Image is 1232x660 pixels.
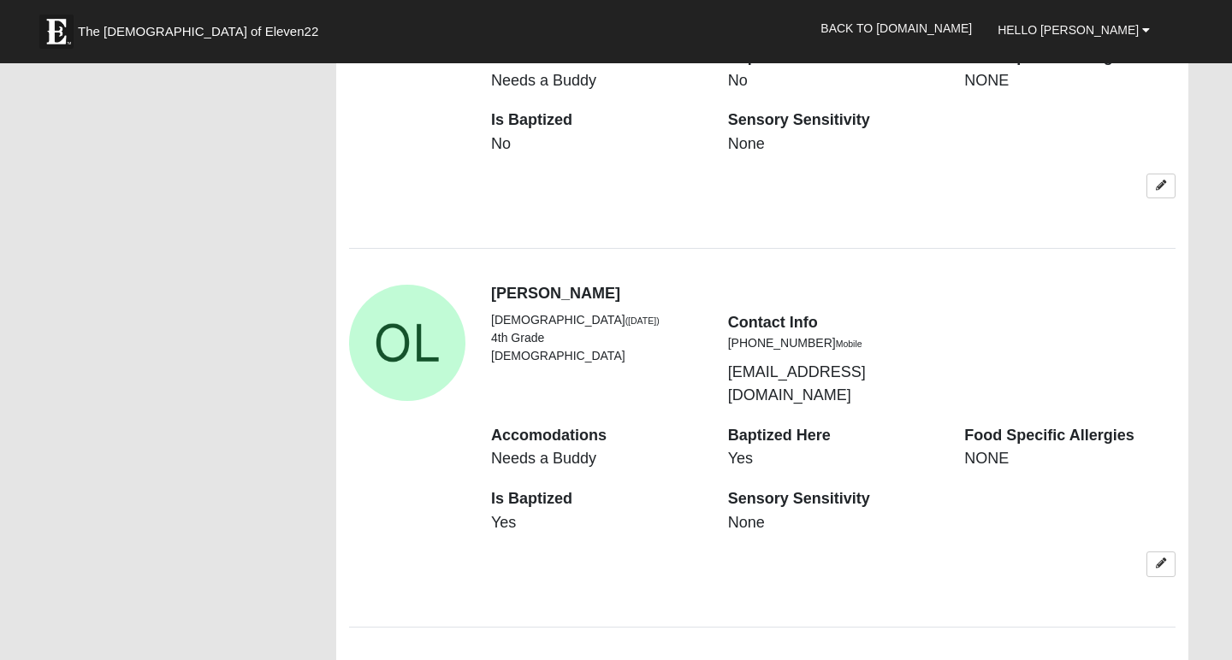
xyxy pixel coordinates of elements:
[491,70,702,92] dd: Needs a Buddy
[625,315,660,326] small: ([DATE])
[998,23,1139,37] span: Hello [PERSON_NAME]
[491,512,702,534] dd: Yes
[728,512,939,534] dd: None
[1146,551,1176,576] a: Edit Obadiah Lancaster
[728,70,939,92] dd: No
[78,23,318,40] span: The [DEMOGRAPHIC_DATA] of Eleven22
[349,285,465,401] a: View Fullsize Photo
[491,285,1176,303] h4: [PERSON_NAME]
[728,133,939,156] dd: None
[491,109,702,132] dt: Is Baptized
[491,329,702,347] li: 4th Grade
[964,425,1176,447] dt: Food Specific Allergies
[1146,174,1176,198] a: Edit Jeppy Lancaster
[808,7,985,50] a: Back to [DOMAIN_NAME]
[728,448,939,470] dd: Yes
[39,15,74,49] img: Eleven22 logo
[491,347,702,365] li: [DEMOGRAPHIC_DATA]
[491,425,702,447] dt: Accomodations
[728,488,939,510] dt: Sensory Sensitivity
[964,70,1176,92] dd: NONE
[491,133,702,156] dd: No
[728,334,939,352] li: [PHONE_NUMBER]
[31,6,373,49] a: The [DEMOGRAPHIC_DATA] of Eleven22
[728,425,939,447] dt: Baptized Here
[728,109,939,132] dt: Sensory Sensitivity
[491,488,702,510] dt: Is Baptized
[964,448,1176,470] dd: NONE
[985,9,1163,51] a: Hello [PERSON_NAME]
[728,314,818,331] strong: Contact Info
[491,448,702,470] dd: Needs a Buddy
[715,311,952,407] div: [EMAIL_ADDRESS][DOMAIN_NAME]
[491,311,702,329] li: [DEMOGRAPHIC_DATA]
[836,339,862,349] small: Mobile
